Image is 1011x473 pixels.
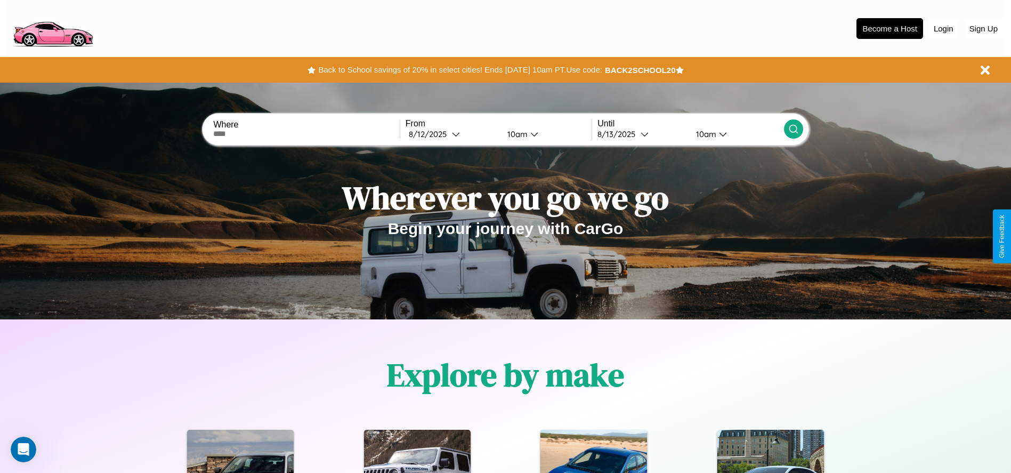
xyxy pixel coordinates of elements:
[213,120,399,130] label: Where
[409,129,452,139] div: 8 / 12 / 2025
[316,62,604,77] button: Back to School savings of 20% in select cities! Ends [DATE] 10am PT.Use code:
[406,129,499,140] button: 8/12/2025
[8,5,98,50] img: logo
[406,119,592,129] label: From
[688,129,784,140] button: 10am
[597,119,783,129] label: Until
[387,353,624,397] h1: Explore by make
[502,129,530,139] div: 10am
[691,129,719,139] div: 10am
[499,129,592,140] button: 10am
[597,129,641,139] div: 8 / 13 / 2025
[856,18,923,39] button: Become a Host
[998,215,1006,258] div: Give Feedback
[928,19,959,38] button: Login
[11,437,36,462] iframe: Intercom live chat
[964,19,1003,38] button: Sign Up
[605,66,676,75] b: BACK2SCHOOL20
